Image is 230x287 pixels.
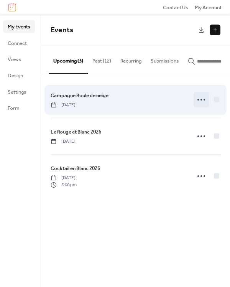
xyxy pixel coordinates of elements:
span: Form [8,104,20,112]
a: Cocktail en Blanc 2026 [51,164,100,173]
span: [DATE] [51,138,76,145]
a: Connect [3,37,35,49]
span: My Events [8,23,30,31]
span: Connect [8,40,27,47]
button: Submissions [146,46,183,73]
a: Contact Us [163,3,188,11]
span: Views [8,56,21,63]
a: Design [3,69,35,81]
span: My Account [195,4,222,12]
button: Upcoming (3) [49,46,88,73]
span: Contact Us [163,4,188,12]
button: Recurring [116,46,146,73]
span: Settings [8,88,26,96]
span: Events [51,23,73,37]
span: Campagne Boule de neige [51,92,108,99]
button: Past (12) [88,46,116,73]
span: [DATE] [51,175,77,181]
a: Views [3,53,35,65]
span: [DATE] [51,102,76,109]
span: Design [8,72,23,79]
a: Le Rouge et Blanc 2026 [51,128,101,136]
a: Settings [3,86,35,98]
a: Form [3,102,35,114]
img: logo [8,3,16,12]
a: My Account [195,3,222,11]
span: Cocktail en Blanc 2026 [51,165,100,172]
a: Campagne Boule de neige [51,91,108,100]
a: My Events [3,20,35,33]
span: 5:00 pm [51,181,77,188]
